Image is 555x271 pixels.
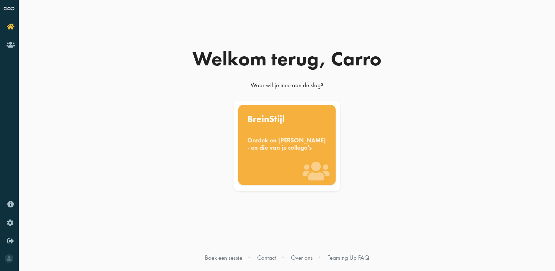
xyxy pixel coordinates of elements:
a: BreinStijl Ontdek en [PERSON_NAME] - en die van je collega's [232,101,342,191]
a: Over ons [291,254,313,262]
a: Boek een sessie [205,254,242,262]
div: Waar wil je mee aan de slag? [113,81,461,93]
div: Welkom terug, Carro [113,49,461,69]
div: BreinStijl [247,114,327,124]
a: Contact [257,254,276,262]
a: Teaming Up FAQ [328,254,369,262]
div: Ontdek en [PERSON_NAME] - en die van je collega's [247,137,327,151]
